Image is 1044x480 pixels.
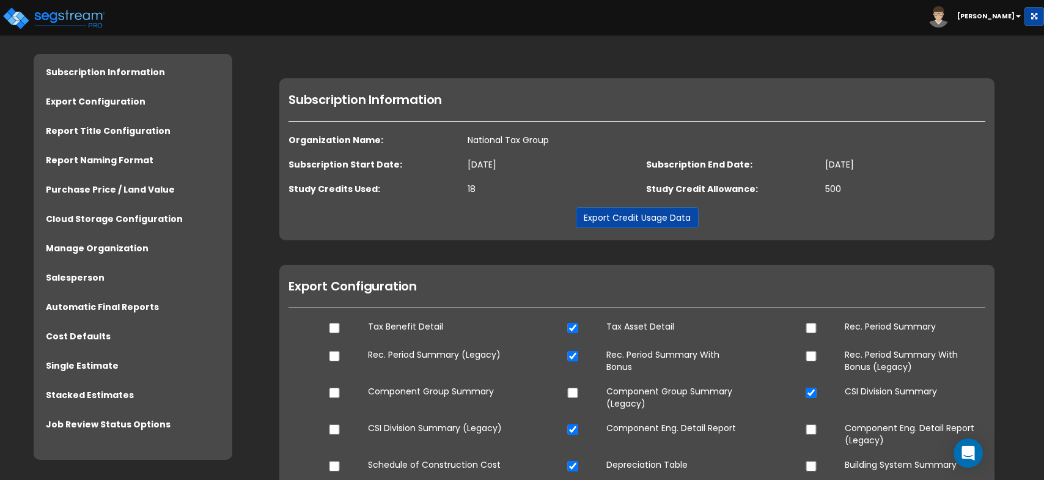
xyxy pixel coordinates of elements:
dd: CSI Division Summary [836,385,994,397]
a: Cost Defaults [46,330,111,342]
a: Report Title Configuration [46,125,171,137]
img: avatar.png [928,6,949,28]
dd: Rec. Period Summary With Bonus [597,349,756,373]
a: Report Naming Format [46,154,153,166]
a: Automatic Final Reports [46,301,159,313]
dd: Component Eng. Detail Report (Legacy) [836,422,994,446]
dt: Study Credits Used: [279,183,458,195]
div: Open Intercom Messenger [954,438,983,468]
dd: Schedule of Construction Cost [359,459,518,471]
dd: CSI Division Summary (Legacy) [359,422,518,434]
dt: Subscription Start Date: [279,158,458,171]
dd: Rec. Period Summary (Legacy) [359,349,518,361]
dd: 500 [816,183,995,195]
dd: Component Group Summary [359,385,518,397]
a: Export Configuration [46,95,145,108]
h1: Subscription Information [289,90,985,109]
dd: Building System Summary [836,459,994,471]
dd: Tax Asset Detail [597,320,756,333]
dd: [DATE] [816,158,995,171]
a: Subscription Information [46,66,165,78]
a: Stacked Estimates [46,389,134,401]
a: Manage Organization [46,242,149,254]
dd: 18 [458,183,638,195]
a: Cloud Storage Configuration [46,213,183,225]
dd: Component Eng. Detail Report [597,422,756,434]
dd: Depreciation Table [597,459,756,471]
dt: Study Credit Allowance: [637,183,816,195]
a: Single Estimate [46,360,119,372]
h1: Export Configuration [289,277,985,295]
a: Job Review Status Options [46,418,171,430]
a: Purchase Price / Land Value [46,183,175,196]
b: [PERSON_NAME] [957,12,1015,21]
dd: [DATE] [458,158,638,171]
dd: Rec. Period Summary [836,320,994,333]
dd: Rec. Period Summary With Bonus (Legacy) [836,349,994,373]
dd: National Tax Group [458,134,816,146]
dd: Component Group Summary (Legacy) [597,385,756,410]
img: logo_pro_r.png [2,6,106,31]
dd: Tax Benefit Detail [359,320,518,333]
a: Salesperson [46,271,105,284]
a: Export Credit Usage Data [576,207,699,228]
dt: Subscription End Date: [637,158,816,171]
dt: Organization Name: [279,134,637,146]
